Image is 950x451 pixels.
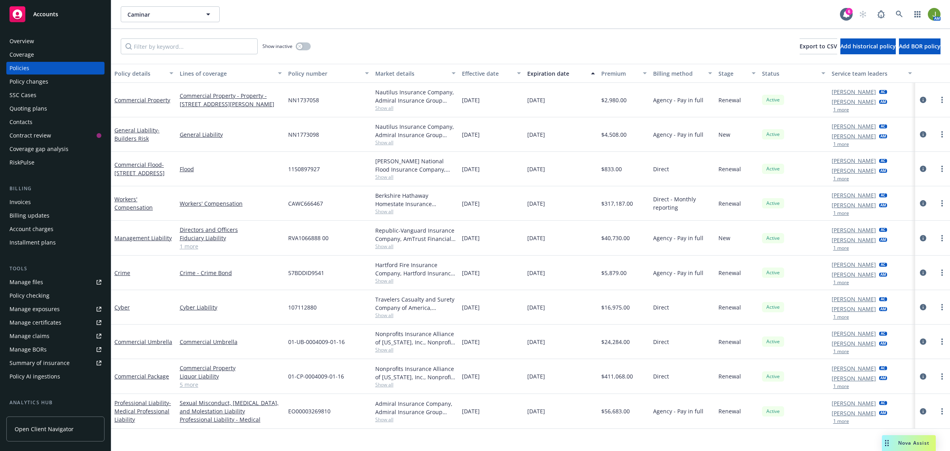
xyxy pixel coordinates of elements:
[765,200,781,207] span: Active
[33,11,58,17] span: Accounts
[6,370,104,383] a: Policy AI ingestions
[718,303,741,311] span: Renewal
[833,107,849,112] button: 1 more
[9,143,68,155] div: Coverage gap analysis
[765,373,781,380] span: Active
[288,338,345,346] span: 01-UB-0004009-01-16
[653,372,669,380] span: Direct
[9,330,49,342] div: Manage claims
[601,303,630,311] span: $16,975.00
[9,62,29,75] div: Policies
[832,399,876,407] a: [PERSON_NAME]
[918,95,928,105] a: circleInformation
[762,69,817,78] div: Status
[601,407,630,415] span: $56,683.00
[832,305,876,313] a: [PERSON_NAME]
[937,372,947,381] a: more
[462,69,512,78] div: Effective date
[898,440,929,446] span: Nova Assist
[718,234,730,242] span: New
[375,226,456,243] div: Republic-Vanguard Insurance Company, AmTrust Financial Services
[375,208,456,215] span: Show all
[833,384,849,389] button: 1 more
[114,234,172,242] a: Management Liability
[527,303,545,311] span: [DATE]
[375,191,456,208] div: Berkshire Hathaway Homestate Insurance Company, Berkshire Hathaway Homestate Companies (BHHC), KZ...
[9,196,31,208] div: Invoices
[601,96,627,104] span: $2,980.00
[6,62,104,75] a: Policies
[114,126,160,142] a: General Liability
[937,337,947,346] a: more
[527,69,586,78] div: Expiration date
[9,102,47,115] div: Quoting plans
[6,185,104,193] div: Billing
[527,372,545,380] span: [DATE]
[375,157,456,174] div: [PERSON_NAME] National Flood Insurance Company, [PERSON_NAME] Flood
[462,96,480,104] span: [DATE]
[718,407,741,415] span: Renewal
[653,338,669,346] span: Direct
[114,96,170,104] a: Commercial Property
[9,343,47,356] div: Manage BORs
[375,277,456,284] span: Show all
[6,223,104,235] a: Account charges
[601,372,633,380] span: $411,068.00
[462,234,480,242] span: [DATE]
[765,165,781,172] span: Active
[601,338,630,346] span: $24,284.00
[601,69,638,78] div: Premium
[288,372,344,380] span: 01-CP-0004009-01-16
[180,242,282,250] a: 1 more
[6,265,104,273] div: Tools
[462,199,480,208] span: [DATE]
[180,226,282,234] a: Directors and Officers
[180,130,282,139] a: General Liability
[462,269,480,277] span: [DATE]
[375,139,456,146] span: Show all
[832,226,876,234] a: [PERSON_NAME]
[375,69,447,78] div: Market details
[375,399,456,416] div: Admiral Insurance Company, Admiral Insurance Group ([PERSON_NAME] Corporation), CRC Group
[375,243,456,250] span: Show all
[832,374,876,382] a: [PERSON_NAME]
[111,64,177,83] button: Policy details
[288,234,329,242] span: RVA1066888 00
[832,270,876,279] a: [PERSON_NAME]
[653,195,712,212] span: Direct - Monthly reporting
[127,10,196,19] span: Caminar
[6,209,104,222] a: Billing updates
[601,165,622,173] span: $833.00
[9,89,36,101] div: SSC Cases
[375,88,456,105] div: Nautilus Insurance Company, Admiral Insurance Group ([PERSON_NAME] Corporation)
[114,269,130,277] a: Crime
[9,209,49,222] div: Billing updates
[918,130,928,139] a: circleInformation
[375,261,456,277] div: Hartford Fire Insurance Company, Hartford Insurance Group
[6,399,104,407] div: Analytics hub
[9,303,60,315] div: Manage exposures
[462,407,480,415] span: [DATE]
[765,338,781,345] span: Active
[459,64,524,83] button: Effective date
[375,365,456,381] div: Nonprofits Insurance Alliance of [US_STATE], Inc., Nonprofits Insurance Alliance of [US_STATE], I...
[114,399,171,423] span: - Medical Professional Liability
[6,343,104,356] a: Manage BORs
[180,165,282,173] a: Flood
[462,338,480,346] span: [DATE]
[832,260,876,269] a: [PERSON_NAME]
[6,236,104,249] a: Installment plans
[601,269,627,277] span: $5,879.00
[288,407,331,415] span: EO00003269810
[6,35,104,48] a: Overview
[114,69,165,78] div: Policy details
[718,165,741,173] span: Renewal
[462,372,480,380] span: [DATE]
[937,199,947,208] a: more
[845,8,853,15] div: 6
[6,143,104,155] a: Coverage gap analysis
[288,165,320,173] span: 1150897927
[937,164,947,174] a: more
[833,211,849,216] button: 1 more
[6,303,104,315] span: Manage exposures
